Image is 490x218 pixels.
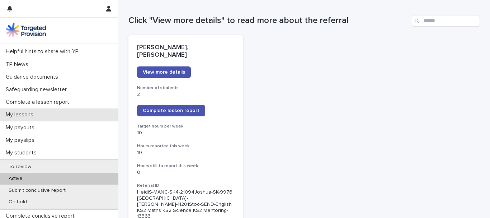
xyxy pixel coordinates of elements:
[3,124,40,131] p: My payouts
[3,48,84,55] p: Helpful hints to share with YP
[137,163,234,169] h3: Hours still to report this week
[3,74,64,80] p: Guidance documents
[128,15,409,26] h1: Click "View more details" to read more about the referral
[3,137,40,144] p: My payslips
[137,92,234,98] p: 2
[137,130,234,136] p: 10
[3,199,33,205] p: On hold
[412,15,480,27] input: Search
[3,86,72,93] p: Safeguarding newsletter
[3,99,75,106] p: Complete a lesson report
[3,187,71,194] p: Submit conclusive report
[137,150,234,156] p: 10
[3,111,39,118] p: My lessons
[137,66,191,78] a: View more details
[6,23,46,37] img: M5nRWzHhSzIhMunXDL62
[137,44,234,59] p: [PERSON_NAME], [PERSON_NAME]
[3,176,28,182] p: Active
[137,183,234,189] h3: Referral ID
[137,124,234,129] h3: Target hours per week
[137,143,234,149] h3: Hours reported this week
[143,70,185,75] span: View more details
[3,61,34,68] p: TP News
[137,105,205,116] a: Complete lesson report
[143,108,199,113] span: Complete lesson report
[3,149,42,156] p: My students
[137,85,234,91] h3: Number of students
[3,164,37,170] p: To review
[137,170,234,176] p: 0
